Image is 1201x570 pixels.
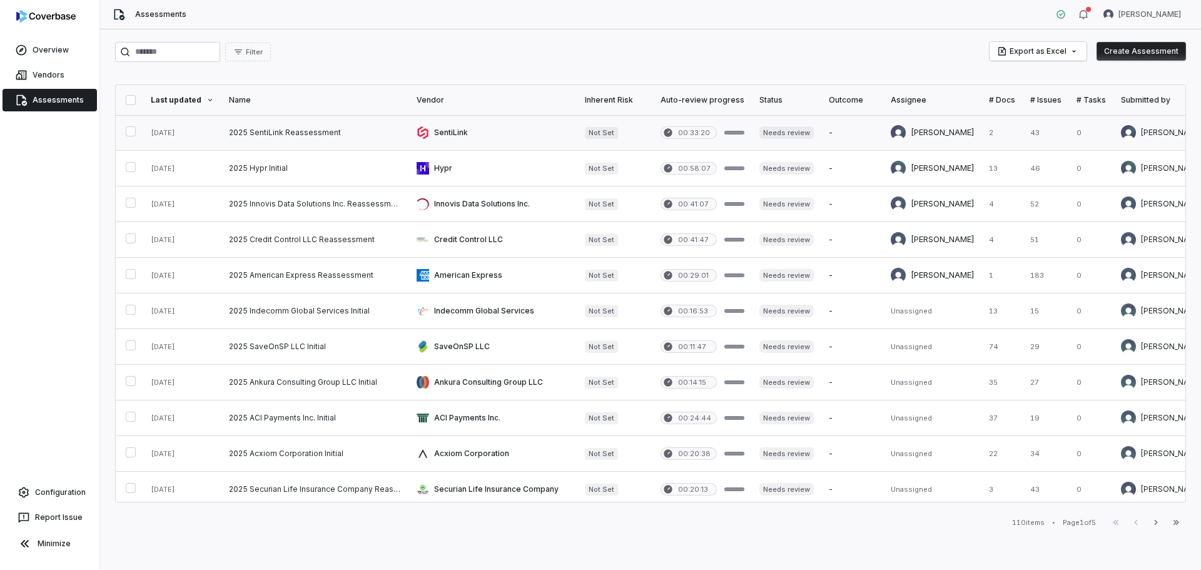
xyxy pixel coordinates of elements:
img: Mohammad Nouri avatar [1121,482,1136,497]
span: Filter [246,48,263,57]
span: [PERSON_NAME] [1118,9,1181,19]
a: Overview [3,39,97,61]
img: Madison Hull avatar [891,161,906,176]
img: Jonathan Lee avatar [1121,303,1136,318]
div: Status [759,95,814,105]
button: Create Assessment [1097,42,1186,61]
div: Name [229,95,402,105]
td: - [821,293,883,329]
td: - [821,365,883,400]
img: Bridget Seagraves avatar [891,268,906,283]
img: Bridget Seagraves avatar [1121,268,1136,283]
div: Outcome [829,95,876,105]
div: # Docs [989,95,1015,105]
td: - [821,115,883,151]
img: Jason Boland avatar [1103,9,1113,19]
div: Last updated [151,95,214,105]
div: Page 1 of 5 [1063,518,1096,527]
div: # Issues [1030,95,1062,105]
img: Jonathan Lee avatar [1121,446,1136,461]
button: Export as Excel [990,42,1087,61]
button: Report Issue [5,506,94,529]
div: Vendor [417,95,570,105]
img: Bridget Seagraves avatar [891,196,906,211]
span: Assessments [135,9,186,19]
div: # Tasks [1077,95,1106,105]
button: Minimize [5,531,94,556]
img: Jonathan Lee avatar [1121,339,1136,354]
td: - [821,186,883,222]
img: Jason Boland avatar [1121,125,1136,140]
img: Bridget Seagraves avatar [1121,232,1136,247]
td: - [821,436,883,472]
a: Configuration [5,481,94,504]
div: 110 items [1012,518,1045,527]
img: Jason Boland avatar [891,125,906,140]
td: - [821,472,883,507]
td: - [821,400,883,436]
button: Jason Boland avatar[PERSON_NAME] [1096,5,1188,24]
img: Bridget Seagraves avatar [1121,196,1136,211]
button: Filter [225,43,271,61]
div: Inherent Risk [585,95,646,105]
img: Jonathan Lee avatar [1121,410,1136,425]
td: - [821,151,883,186]
div: Assignee [891,95,974,105]
img: Madison Hull avatar [1121,161,1136,176]
a: Vendors [3,64,97,86]
img: Bridget Seagraves avatar [891,232,906,247]
td: - [821,329,883,365]
a: Assessments [3,89,97,111]
img: logo-D7KZi-bG.svg [16,10,76,23]
img: Jonathan Lee avatar [1121,375,1136,390]
td: - [821,258,883,293]
td: - [821,222,883,258]
div: • [1052,518,1055,527]
div: Auto-review progress [661,95,744,105]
